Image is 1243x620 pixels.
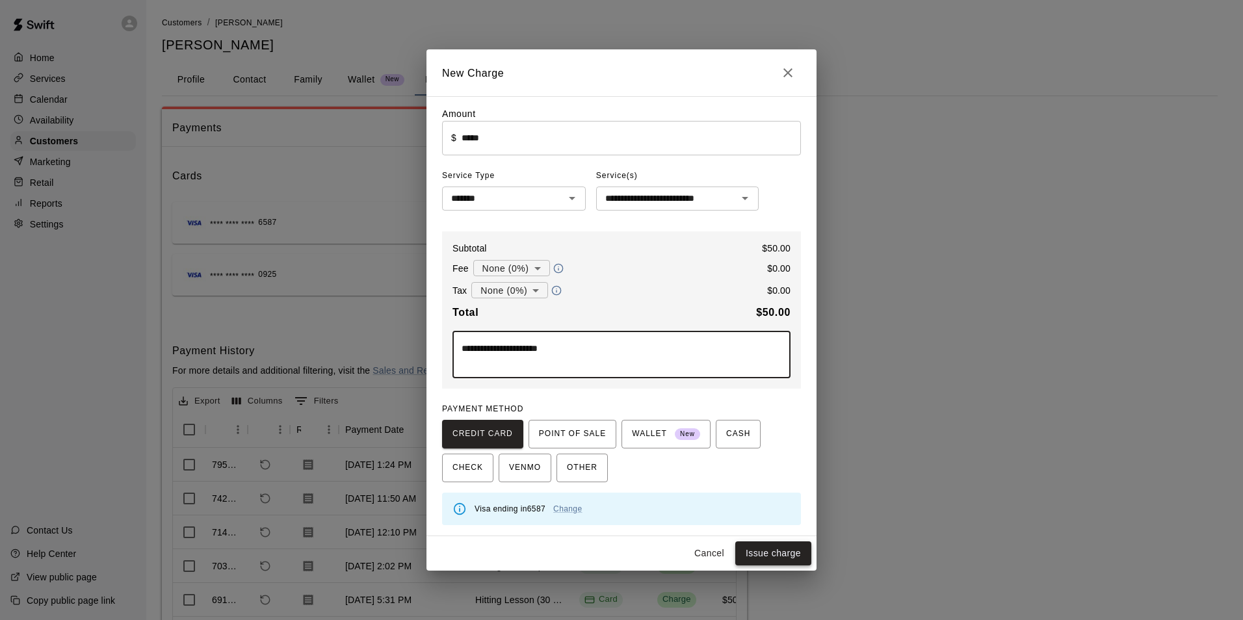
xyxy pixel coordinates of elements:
[442,454,493,482] button: CHECK
[442,166,586,187] span: Service Type
[726,424,750,445] span: CASH
[473,256,550,280] div: None (0%)
[426,49,817,96] h2: New Charge
[735,541,811,565] button: Issue charge
[632,424,700,445] span: WALLET
[442,109,476,119] label: Amount
[675,426,700,443] span: New
[452,242,487,255] p: Subtotal
[762,242,791,255] p: $ 50.00
[452,458,483,478] span: CHECK
[539,424,606,445] span: POINT OF SALE
[499,454,551,482] button: VENMO
[775,60,801,86] button: Close
[452,262,469,275] p: Fee
[567,458,597,478] span: OTHER
[442,420,523,448] button: CREDIT CARD
[452,307,478,318] b: Total
[563,189,581,207] button: Open
[509,458,541,478] span: VENMO
[442,404,523,413] span: PAYMENT METHOD
[688,541,730,565] button: Cancel
[475,504,582,513] span: Visa ending in 6587
[529,420,616,448] button: POINT OF SALE
[452,424,513,445] span: CREDIT CARD
[716,420,761,448] button: CASH
[596,166,638,187] span: Service(s)
[767,284,791,297] p: $ 0.00
[736,189,754,207] button: Open
[471,278,548,302] div: None (0%)
[556,454,608,482] button: OTHER
[452,284,467,297] p: Tax
[451,131,456,144] p: $
[767,262,791,275] p: $ 0.00
[621,420,711,448] button: WALLET New
[756,307,791,318] b: $ 50.00
[553,504,582,513] a: Change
